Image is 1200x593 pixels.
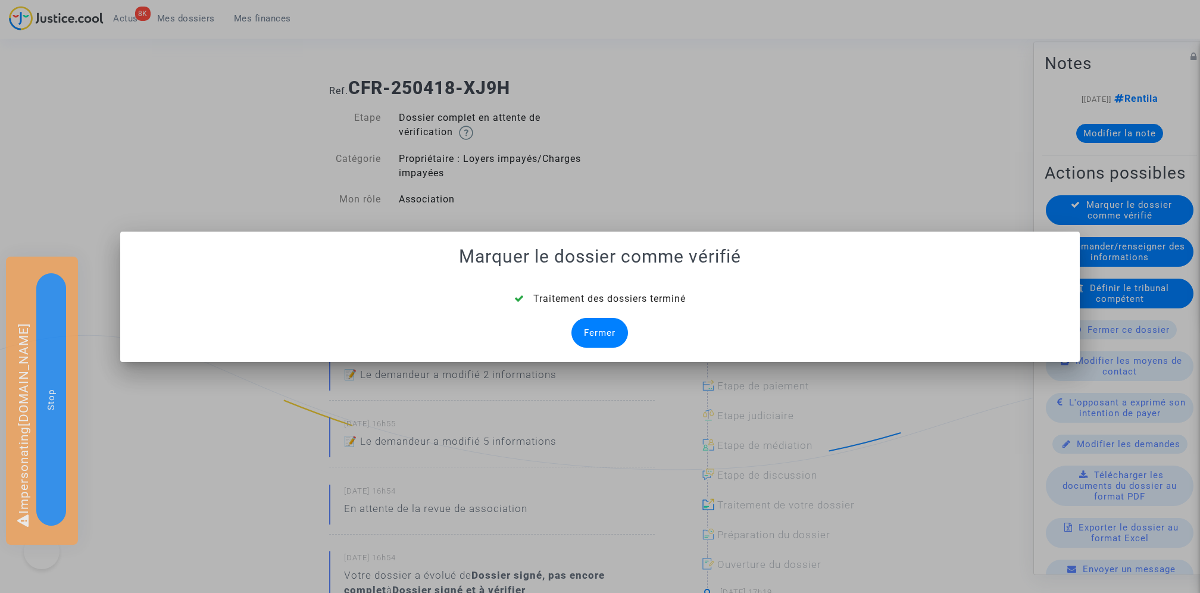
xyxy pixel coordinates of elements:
[533,293,686,304] span: Traitement des dossiers terminé
[135,246,1066,267] h1: Marquer le dossier comme vérifié
[6,257,78,545] div: Impersonating
[571,318,628,348] div: Fermer
[24,533,60,569] iframe: Help Scout Beacon - Open
[46,389,57,410] span: Stop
